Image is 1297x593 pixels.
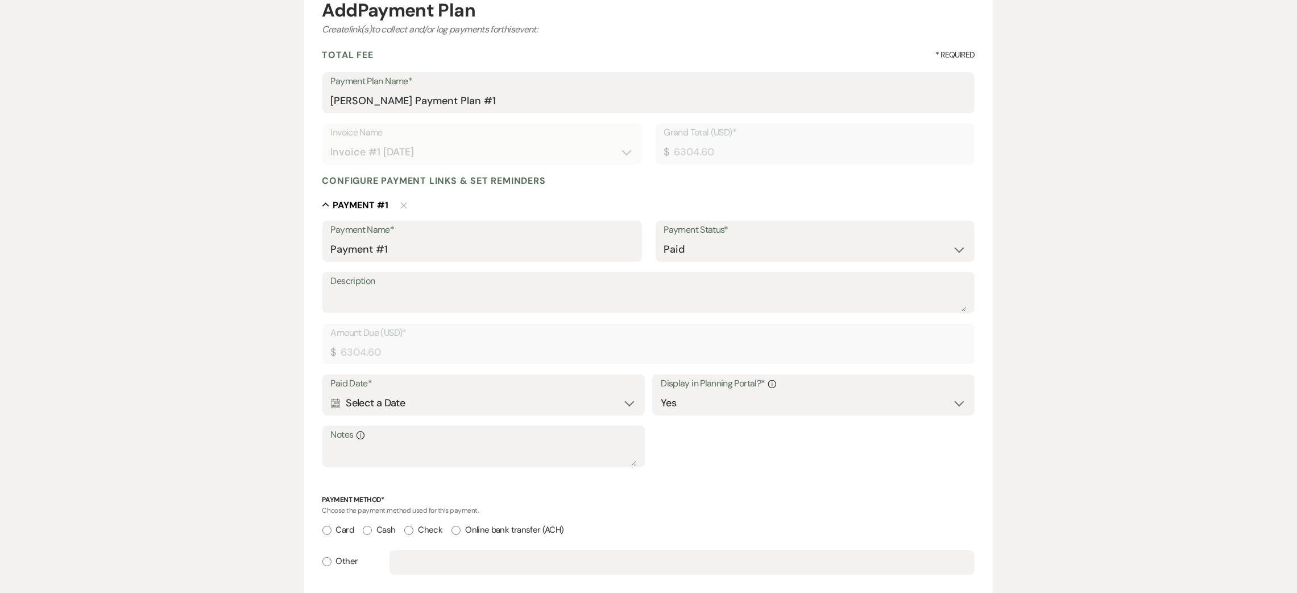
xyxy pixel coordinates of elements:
label: Payment Status* [664,222,967,238]
label: Card [322,522,354,538]
span: Choose the payment method used for this payment. [322,506,479,515]
div: $ [331,345,336,360]
span: * Required [935,49,975,61]
label: Check [404,522,442,538]
h4: Total Fee [322,49,374,61]
input: Check [404,526,413,535]
label: Amount Due (USD)* [331,325,967,341]
input: Online bank transfer (ACH) [451,526,461,535]
input: Card [322,526,331,535]
p: Payment Method* [322,495,975,505]
label: Description [331,273,967,290]
label: Notes [331,427,636,443]
label: Cash [363,522,395,538]
h5: Payment # 1 [333,199,389,212]
input: Cash [363,526,372,535]
label: Grand Total (USD)* [664,125,967,141]
label: Invoice Name [331,125,633,141]
div: $ [664,145,669,160]
button: Payment #1 [322,199,389,211]
label: Online bank transfer (ACH) [451,522,563,538]
label: Paid Date* [331,376,636,392]
label: Payment Plan Name* [331,73,967,90]
div: Create link(s) to collect and/or log payments for this event: [322,23,975,36]
input: Other [322,557,331,566]
div: Select a Date [331,392,636,414]
h4: Configure payment links & set reminders [322,175,546,187]
label: Display in Planning Portal?* [661,376,966,392]
div: Add Payment Plan [322,1,975,19]
label: Other [322,554,358,569]
label: Payment Name* [331,222,633,238]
